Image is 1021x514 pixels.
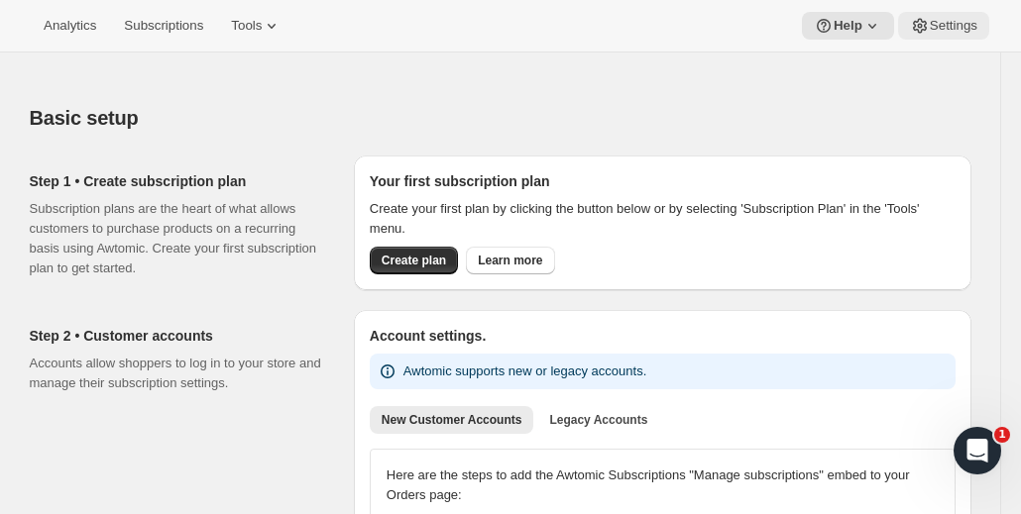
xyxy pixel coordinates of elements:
button: New Customer Accounts [370,406,534,434]
h2: Your first subscription plan [370,171,956,191]
button: Subscriptions [112,12,215,40]
h2: Account settings. [370,326,956,346]
span: Tools [231,18,262,34]
span: Analytics [44,18,96,34]
span: 1 [994,427,1010,443]
p: Awtomic supports new or legacy accounts. [403,361,646,381]
h2: Step 2 • Customer accounts [30,326,322,346]
p: Subscription plans are the heart of what allows customers to purchase products on a recurring bas... [30,199,322,278]
iframe: Intercom live chat [954,427,1001,474]
a: Learn more [466,247,554,274]
span: Settings [930,18,977,34]
span: Subscriptions [124,18,203,34]
button: Analytics [32,12,108,40]
button: Create plan [370,247,458,274]
span: Legacy Accounts [549,412,647,428]
span: Basic setup [30,107,139,129]
p: Here are the steps to add the Awtomic Subscriptions "Manage subscriptions" embed to your Orders p... [387,465,939,505]
p: Create your first plan by clicking the button below or by selecting 'Subscription Plan' in the 'T... [370,199,956,239]
button: Tools [219,12,293,40]
span: Help [834,18,862,34]
button: Legacy Accounts [537,406,659,434]
h2: Step 1 • Create subscription plan [30,171,322,191]
span: Learn more [478,253,542,268]
button: Help [802,12,894,40]
span: New Customer Accounts [382,412,522,428]
span: Create plan [382,253,446,268]
p: Accounts allow shoppers to log in to your store and manage their subscription settings. [30,354,322,393]
button: Settings [898,12,989,40]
